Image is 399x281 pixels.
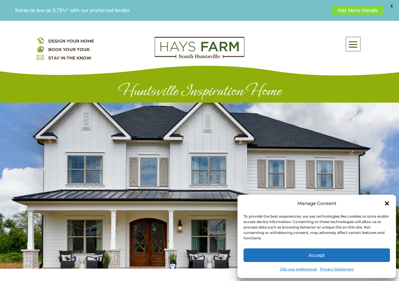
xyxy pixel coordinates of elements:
a: DESIGN YOUR HOME [48,38,94,44]
a: BOOK YOUR TOUR [48,47,90,52]
img: design your home [37,37,44,44]
p: Rates as low as 5.75%* with our preferred lender [15,8,329,13]
img: book your home tour [37,45,44,52]
a: Privacy Statement [320,265,354,273]
a: STAY IN THE KNOW [48,55,91,61]
div: Manage Consent [297,199,336,208]
a: hays farm homes huntsville development [155,54,244,60]
div: Close dialog [384,200,390,206]
div: To provide the best experiences, we use technologies like cookies to store and/or access device i... [243,214,389,241]
span: X [387,2,396,11]
h1: Huntsville Inspiration Home [40,82,359,103]
a: Get More Details [332,6,384,15]
button: Accept [243,248,390,262]
a: Opt-out preferences [280,265,317,273]
img: Logo [155,37,244,59]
